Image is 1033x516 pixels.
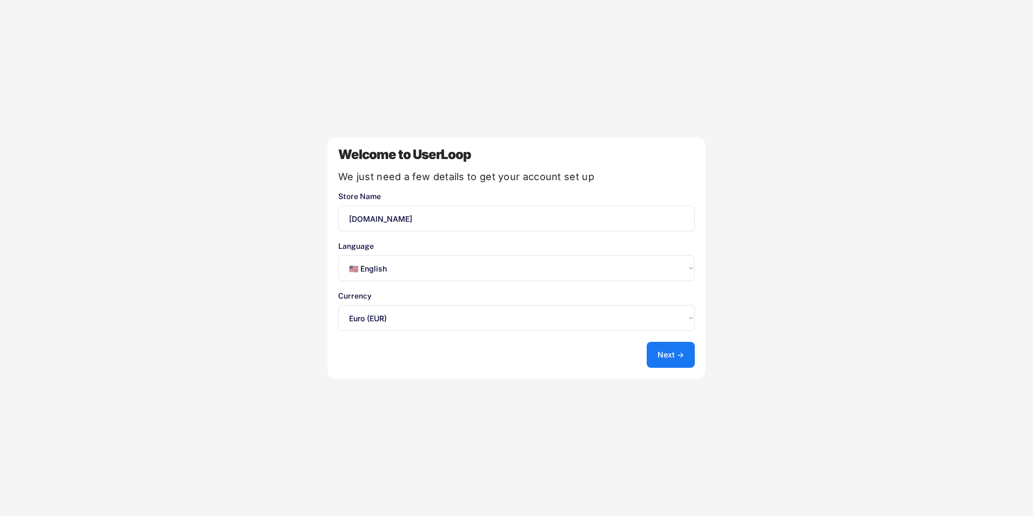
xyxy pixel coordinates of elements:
[338,206,695,231] input: You store's name
[338,292,695,300] div: Currency
[338,172,695,182] div: We just need a few details to get your account set up
[338,193,695,200] div: Store Name
[338,242,695,250] div: Language
[338,148,695,161] div: Welcome to UserLoop
[647,342,695,368] button: Next →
